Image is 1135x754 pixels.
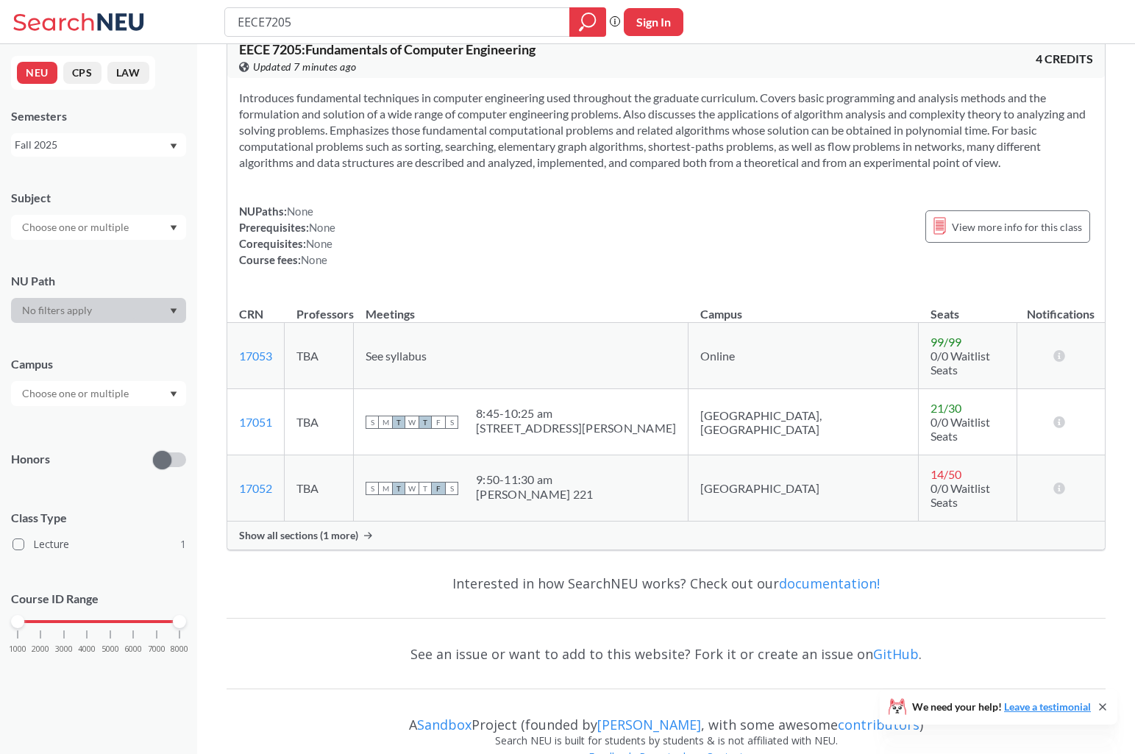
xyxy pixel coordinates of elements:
[11,510,186,526] span: Class Type
[239,415,272,429] a: 17051
[405,416,419,429] span: W
[239,481,272,495] a: 17052
[11,108,186,124] div: Semesters
[285,291,354,323] th: Professors
[227,703,1106,733] div: A Project (founded by , with some awesome )
[11,381,186,406] div: Dropdown arrow
[476,472,593,487] div: 9:50 - 11:30 am
[55,645,73,653] span: 3000
[285,323,354,389] td: TBA
[597,716,701,733] a: [PERSON_NAME]
[579,12,597,32] svg: magnifying glass
[171,645,188,653] span: 8000
[148,645,166,653] span: 7000
[287,204,313,218] span: None
[354,291,689,323] th: Meetings
[379,416,392,429] span: M
[476,421,676,435] div: [STREET_ADDRESS][PERSON_NAME]
[419,416,432,429] span: T
[392,482,405,495] span: T
[624,8,683,36] button: Sign In
[11,190,186,206] div: Subject
[170,225,177,231] svg: Dropdown arrow
[9,645,26,653] span: 1000
[239,306,263,322] div: CRN
[569,7,606,37] div: magnifying glass
[11,273,186,289] div: NU Path
[779,575,880,592] a: documentation!
[170,308,177,314] svg: Dropdown arrow
[15,137,168,153] div: Fall 2025
[239,90,1093,171] section: Introduces fundamental techniques in computer engineering used throughout the graduate curriculum...
[301,253,327,266] span: None
[445,416,458,429] span: S
[912,702,1091,712] span: We need your help!
[689,455,919,522] td: [GEOGRAPHIC_DATA]
[931,349,990,377] span: 0/0 Waitlist Seats
[873,645,919,663] a: GitHub
[392,416,405,429] span: T
[15,218,138,236] input: Choose one or multiple
[180,536,186,552] span: 1
[32,645,49,653] span: 2000
[931,401,961,415] span: 21 / 30
[227,522,1105,550] div: Show all sections (1 more)
[285,455,354,522] td: TBA
[366,482,379,495] span: S
[931,467,961,481] span: 14 / 50
[366,416,379,429] span: S
[11,298,186,323] div: Dropdown arrow
[102,645,119,653] span: 5000
[78,645,96,653] span: 4000
[227,562,1106,605] div: Interested in how SearchNEU works? Check out our
[952,218,1082,236] span: View more info for this class
[931,481,990,509] span: 0/0 Waitlist Seats
[11,451,50,468] p: Honors
[239,41,536,57] span: EECE 7205 : Fundamentals of Computer Engineering
[124,645,142,653] span: 6000
[838,716,919,733] a: contributors
[11,591,186,608] p: Course ID Range
[306,237,332,250] span: None
[170,143,177,149] svg: Dropdown arrow
[445,482,458,495] span: S
[1017,291,1105,323] th: Notifications
[476,487,593,502] div: [PERSON_NAME] 221
[432,482,445,495] span: F
[689,323,919,389] td: Online
[170,391,177,397] svg: Dropdown arrow
[689,291,919,323] th: Campus
[239,349,272,363] a: 17053
[419,482,432,495] span: T
[239,203,335,268] div: NUPaths: Prerequisites: Corequisites: Course fees:
[239,529,358,542] span: Show all sections (1 more)
[15,385,138,402] input: Choose one or multiple
[379,482,392,495] span: M
[689,389,919,455] td: [GEOGRAPHIC_DATA], [GEOGRAPHIC_DATA]
[417,716,472,733] a: Sandbox
[11,133,186,157] div: Fall 2025Dropdown arrow
[476,406,676,421] div: 8:45 - 10:25 am
[432,416,445,429] span: F
[931,415,990,443] span: 0/0 Waitlist Seats
[919,291,1017,323] th: Seats
[366,349,427,363] span: See syllabus
[227,733,1106,749] div: Search NEU is built for students by students & is not affiliated with NEU.
[11,215,186,240] div: Dropdown arrow
[236,10,559,35] input: Class, professor, course number, "phrase"
[285,389,354,455] td: TBA
[227,633,1106,675] div: See an issue or want to add to this website? Fork it or create an issue on .
[107,62,149,84] button: LAW
[17,62,57,84] button: NEU
[11,356,186,372] div: Campus
[1004,700,1091,713] a: Leave a testimonial
[405,482,419,495] span: W
[253,59,357,75] span: Updated 7 minutes ago
[1036,51,1093,67] span: 4 CREDITS
[13,535,186,554] label: Lecture
[309,221,335,234] span: None
[931,335,961,349] span: 99 / 99
[63,62,102,84] button: CPS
